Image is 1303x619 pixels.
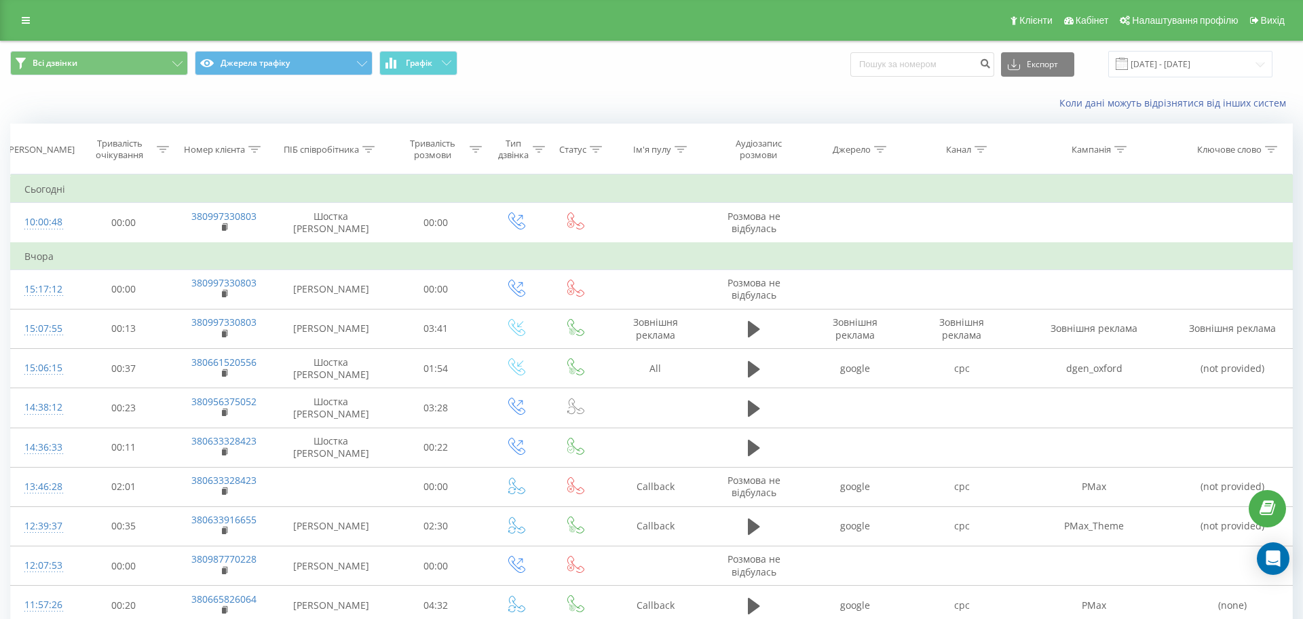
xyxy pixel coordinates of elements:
td: 00:00 [74,269,173,309]
a: 380633916655 [191,513,257,526]
a: 380987770228 [191,552,257,565]
div: Тривалість розмови [398,138,466,161]
td: Шостка [PERSON_NAME] [276,428,386,467]
td: 00:35 [74,506,173,546]
span: Налаштування профілю [1132,15,1238,26]
div: ПІБ співробітника [284,144,359,155]
td: google [801,506,908,546]
span: Клієнти [1019,15,1053,26]
div: Ім'я пулу [633,144,671,155]
div: 13:46:28 [24,474,60,500]
td: 00:00 [386,269,485,309]
td: Шостка [PERSON_NAME] [276,349,386,388]
div: Кампанія [1072,144,1111,155]
div: 10:00:48 [24,209,60,236]
td: Зовнішня реклама [801,309,908,348]
td: 03:41 [386,309,485,348]
div: 12:07:53 [24,552,60,579]
div: 14:38:12 [24,394,60,421]
td: cpc [909,349,1015,388]
td: Шостка [PERSON_NAME] [276,388,386,428]
div: 15:07:55 [24,316,60,342]
td: 00:00 [386,203,485,243]
td: 01:54 [386,349,485,388]
span: Вихід [1261,15,1285,26]
td: (not provided) [1173,349,1292,388]
td: 00:00 [386,467,485,506]
button: Джерела трафіку [195,51,373,75]
td: Шостка [PERSON_NAME] [276,203,386,243]
td: Callback [604,506,707,546]
td: 00:00 [74,546,173,586]
td: [PERSON_NAME] [276,546,386,586]
a: 380997330803 [191,210,257,223]
div: Канал [946,144,971,155]
td: 00:13 [74,309,173,348]
td: All [604,349,707,388]
td: 00:00 [74,203,173,243]
td: 00:23 [74,388,173,428]
span: Розмова не відбулась [728,276,780,301]
td: Зовнішня реклама [1015,309,1173,348]
td: google [801,349,908,388]
td: Зовнішня реклама [604,309,707,348]
a: 380997330803 [191,316,257,329]
div: Джерело [833,144,871,155]
td: Зовнішня реклама [1173,309,1292,348]
td: 00:37 [74,349,173,388]
td: (not provided) [1173,506,1292,546]
span: Розмова не відбулась [728,474,780,499]
td: 02:30 [386,506,485,546]
div: Номер клієнта [184,144,245,155]
span: Розмова не відбулась [728,210,780,235]
span: Розмова не відбулась [728,552,780,578]
div: Ключове слово [1197,144,1262,155]
td: [PERSON_NAME] [276,506,386,546]
div: 15:17:12 [24,276,60,303]
a: 380997330803 [191,276,257,289]
td: dgen_oxford [1015,349,1173,388]
td: cpc [909,506,1015,546]
td: Вчора [11,243,1293,270]
div: Open Intercom Messenger [1257,542,1289,575]
td: Callback [604,467,707,506]
td: cpc [909,467,1015,506]
div: Тип дзвінка [497,138,529,161]
a: 380956375052 [191,395,257,408]
div: 15:06:15 [24,355,60,381]
button: Всі дзвінки [10,51,188,75]
button: Графік [379,51,457,75]
td: PMax [1015,467,1173,506]
td: Зовнішня реклама [909,309,1015,348]
td: google [801,467,908,506]
td: [PERSON_NAME] [276,269,386,309]
input: Пошук за номером [850,52,994,77]
span: Всі дзвінки [33,58,77,69]
a: 380665826064 [191,593,257,605]
td: 03:28 [386,388,485,428]
a: Коли дані можуть відрізнятися вiд інших систем [1059,96,1293,109]
td: 00:22 [386,428,485,467]
div: Статус [559,144,586,155]
td: 00:00 [386,546,485,586]
td: 00:11 [74,428,173,467]
div: 14:36:33 [24,434,60,461]
a: 380633328423 [191,434,257,447]
td: Сьогодні [11,176,1293,203]
td: (not provided) [1173,467,1292,506]
a: 380633328423 [191,474,257,487]
td: [PERSON_NAME] [276,309,386,348]
div: [PERSON_NAME] [6,144,75,155]
div: 12:39:37 [24,513,60,540]
td: PMax_Theme [1015,506,1173,546]
span: Кабінет [1076,15,1109,26]
button: Експорт [1001,52,1074,77]
div: Аудіозапис розмови [719,138,798,161]
span: Графік [406,58,432,68]
div: 11:57:26 [24,592,60,618]
td: 02:01 [74,467,173,506]
a: 380661520556 [191,356,257,369]
div: Тривалість очікування [86,138,154,161]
